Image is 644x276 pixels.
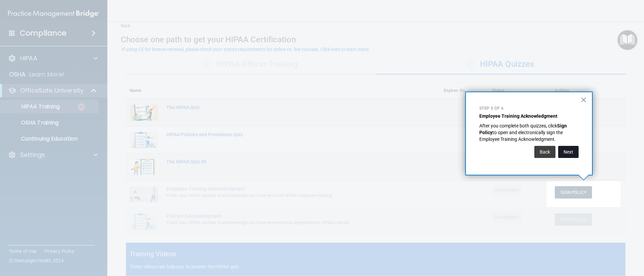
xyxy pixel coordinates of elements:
[581,94,587,105] button: Close
[479,106,579,111] p: Step 5 of 6
[479,123,568,135] strong: Sign Policy
[479,130,564,142] span: to open and electronically sign the Employee Training Acknowledgment.
[479,123,557,128] span: After you complete both quizzes, click
[534,146,555,158] button: Back
[528,228,636,255] iframe: Drift Widget Chat Controller
[558,146,579,158] button: Next
[479,113,557,119] strong: Employee Training Acknowledgment
[555,186,592,199] button: Sign Policy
